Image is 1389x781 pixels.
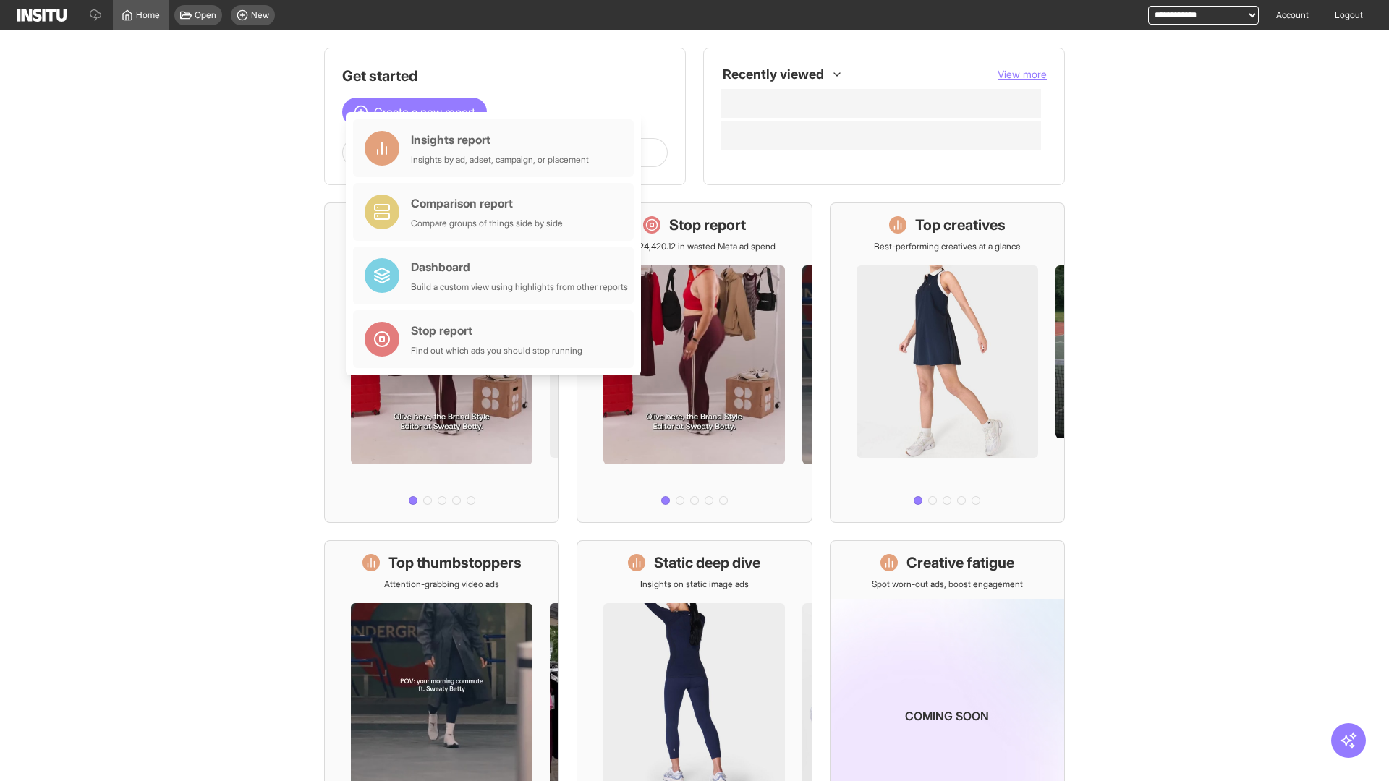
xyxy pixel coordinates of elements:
div: Insights report [411,131,589,148]
img: Logo [17,9,67,22]
p: Save £24,420.12 in wasted Meta ad spend [613,241,776,252]
div: Dashboard [411,258,628,276]
span: Home [136,9,160,21]
div: Insights by ad, adset, campaign, or placement [411,154,589,166]
p: Best-performing creatives at a glance [874,241,1021,252]
h1: Top thumbstoppers [388,552,522,573]
span: View more [998,68,1047,80]
button: Create a new report [342,98,487,127]
span: Create a new report [374,103,475,121]
div: Compare groups of things side by side [411,218,563,229]
h1: Stop report [669,215,746,235]
p: Attention-grabbing video ads [384,579,499,590]
a: Stop reportSave £24,420.12 in wasted Meta ad spend [577,202,812,523]
div: Stop report [411,322,582,339]
div: Find out which ads you should stop running [411,345,582,357]
a: Top creativesBest-performing creatives at a glance [830,202,1065,523]
button: View more [998,67,1047,82]
p: Insights on static image ads [640,579,749,590]
h1: Get started [342,66,668,86]
div: Build a custom view using highlights from other reports [411,281,628,293]
span: New [251,9,269,21]
div: Comparison report [411,195,563,212]
span: Open [195,9,216,21]
a: What's live nowSee all active ads instantly [324,202,559,523]
h1: Static deep dive [654,552,760,573]
h1: Top creatives [915,215,1006,235]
